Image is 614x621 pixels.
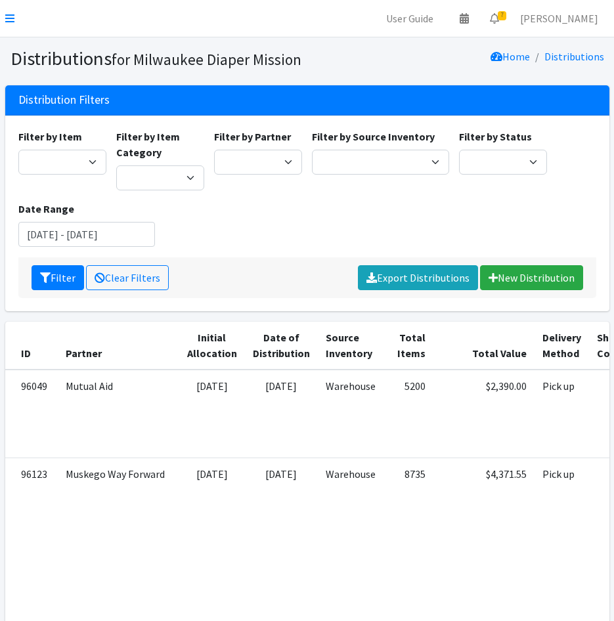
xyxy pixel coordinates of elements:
th: Date of Distribution [245,322,318,370]
a: 7 [479,5,510,32]
label: Filter by Item Category [116,129,204,160]
td: $2,390.00 [433,370,535,458]
label: Date Range [18,201,74,217]
a: [PERSON_NAME] [510,5,609,32]
small: for Milwaukee Diaper Mission [112,50,301,69]
td: Warehouse [318,370,384,458]
a: Clear Filters [86,265,169,290]
button: Filter [32,265,84,290]
th: Source Inventory [318,322,384,370]
td: 5200 [384,370,433,458]
a: User Guide [376,5,444,32]
h1: Distributions [11,47,303,70]
input: January 1, 2011 - December 31, 2011 [18,222,156,247]
td: [DATE] [245,370,318,458]
a: New Distribution [480,265,583,290]
th: Initial Allocation [179,322,245,370]
td: 96049 [5,370,58,458]
span: 7 [498,11,506,20]
td: [DATE] [179,370,245,458]
label: Filter by Status [459,129,532,144]
th: Total Value [433,322,535,370]
a: Home [491,50,530,63]
th: Partner [58,322,179,370]
th: ID [5,322,58,370]
a: Export Distributions [358,265,478,290]
td: Mutual Aid [58,370,179,458]
th: Delivery Method [535,322,589,370]
a: Distributions [544,50,604,63]
th: Total Items [384,322,433,370]
label: Filter by Partner [214,129,291,144]
h3: Distribution Filters [18,93,110,107]
label: Filter by Item [18,129,82,144]
td: Pick up [535,370,589,458]
label: Filter by Source Inventory [312,129,435,144]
